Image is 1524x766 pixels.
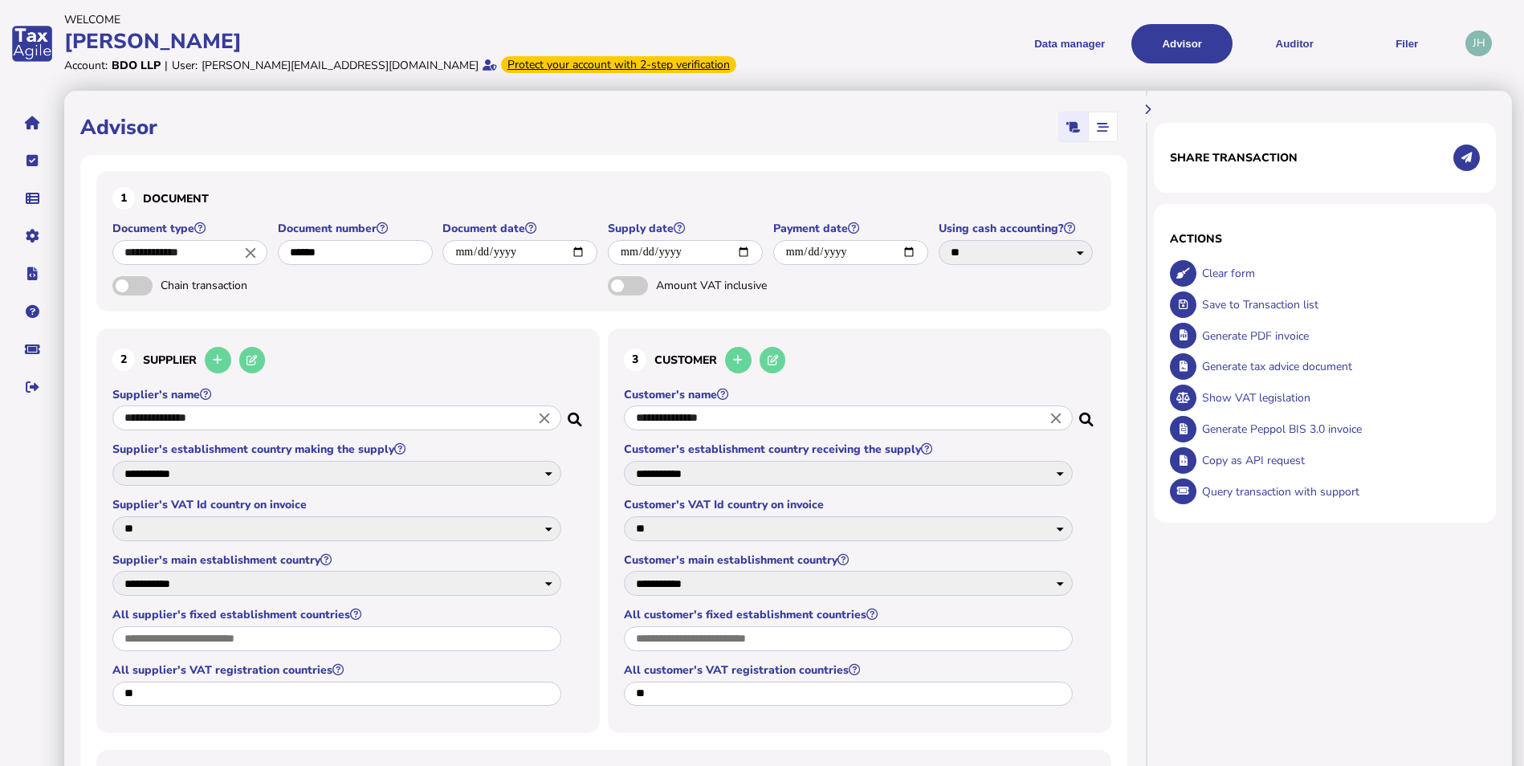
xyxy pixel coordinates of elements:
div: 1 [112,187,135,210]
div: Clear form [1198,258,1480,289]
div: Account: [64,58,108,73]
section: Define the seller [96,328,600,734]
div: BDO LLP [112,58,161,73]
h1: Advisor [80,113,157,141]
label: Supplier's name [112,387,564,402]
label: All customer's VAT registration countries [624,662,1075,678]
div: From Oct 1, 2025, 2-step verification will be required to login. Set it up now... [501,56,736,73]
div: User: [172,58,198,73]
div: 2 [112,348,135,371]
label: Supplier's establishment country making the supply [112,442,564,457]
button: Share transaction [1453,145,1480,171]
menu: navigate products [765,24,1458,63]
div: Generate PDF invoice [1198,320,1480,352]
div: Query transaction with support [1198,476,1480,507]
h3: Document [112,187,1095,210]
label: All supplier's fixed establishment countries [112,607,564,622]
button: Auditor [1244,24,1345,63]
label: Payment date [773,221,931,236]
i: Close [242,243,259,261]
label: Document type [112,221,270,236]
label: Supply date [608,221,765,236]
label: Customer's main establishment country [624,552,1075,568]
div: Generate tax advice document [1198,351,1480,382]
button: Hide [1135,96,1161,123]
button: Sign out [15,370,49,404]
label: Document number [278,221,435,236]
label: Customer's establishment country receiving the supply [624,442,1075,457]
label: Customer's name [624,387,1075,402]
i: Data manager [26,198,39,199]
i: Email verified [483,59,497,71]
h3: Supplier [112,344,584,376]
button: Raise a support ticket [15,332,49,366]
label: Document date [442,221,600,236]
span: Amount VAT inclusive [656,278,825,293]
button: Shows a dropdown of VAT Advisor options [1131,24,1233,63]
div: Welcome [64,12,757,27]
button: Edit selected supplier in the database [239,347,266,373]
button: Copy data as API request body to clipboard [1170,447,1196,474]
label: Customer's VAT Id country on invoice [624,497,1075,512]
h1: Share transaction [1170,150,1298,165]
button: Help pages [15,295,49,328]
i: Close [1047,409,1065,427]
button: Generate tax advice document [1170,353,1196,380]
div: [PERSON_NAME] [64,27,757,55]
label: Using cash accounting? [939,221,1096,236]
div: [PERSON_NAME][EMAIL_ADDRESS][DOMAIN_NAME] [202,58,479,73]
button: Query transaction with support [1170,479,1196,505]
h3: Customer [624,344,1095,376]
button: Data manager [15,181,49,215]
h1: Actions [1170,231,1480,247]
button: Clear form data from invoice panel [1170,260,1196,287]
div: Show VAT legislation [1198,382,1480,414]
button: Developer hub links [15,257,49,291]
div: Save to Transaction list [1198,289,1480,320]
label: All supplier's VAT registration countries [112,662,564,678]
i: Search for a dummy customer [1079,408,1095,421]
button: Show VAT legislation [1170,385,1196,411]
i: Close [536,409,553,427]
button: Manage settings [15,219,49,253]
button: Add a new customer to the database [725,347,752,373]
i: Search for a dummy seller [568,408,584,421]
div: | [165,58,168,73]
mat-button-toggle: Classic scrolling page view [1059,112,1088,141]
label: Supplier's VAT Id country on invoice [112,497,564,512]
span: Chain transaction [161,278,329,293]
button: Home [15,106,49,140]
div: 3 [624,348,646,371]
div: Copy as API request [1198,445,1480,476]
button: Save transaction [1170,291,1196,318]
div: Profile settings [1465,31,1492,57]
mat-button-toggle: Stepper view [1088,112,1117,141]
button: Tasks [15,144,49,177]
label: All customer's fixed establishment countries [624,607,1075,622]
button: Generate pdf [1170,323,1196,349]
app-field: Select a document type [112,221,270,276]
label: Supplier's main establishment country [112,552,564,568]
button: Edit selected customer in the database [760,347,786,373]
button: Filer [1356,24,1457,63]
button: Shows a dropdown of Data manager options [1019,24,1120,63]
button: Add a new supplier to the database [205,347,231,373]
div: Generate Peppol BIS 3.0 invoice [1198,414,1480,445]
